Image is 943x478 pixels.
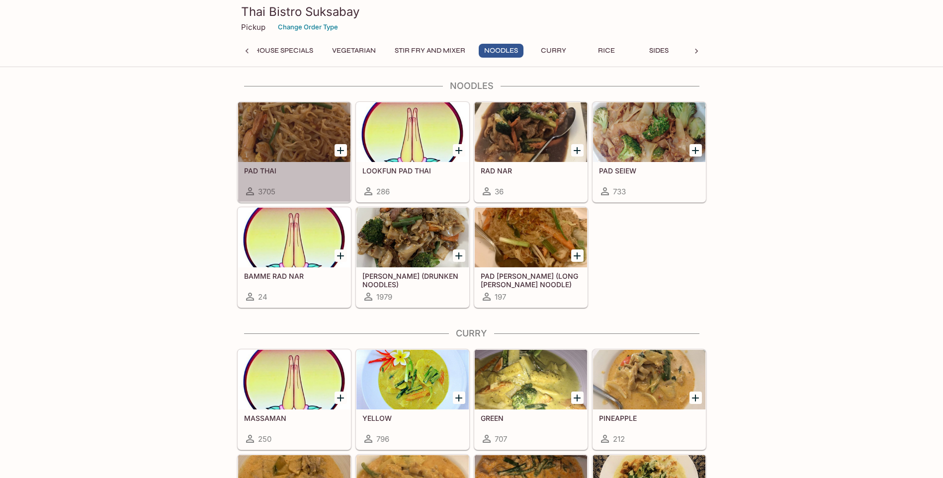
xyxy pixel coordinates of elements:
button: Change Order Type [273,19,343,35]
span: 707 [495,434,507,444]
h5: [PERSON_NAME] (DRUNKEN NOODLES) [362,272,463,288]
a: MASSAMAN250 [238,349,351,450]
span: 36 [495,187,504,196]
button: Add PINEAPPLE [689,392,702,404]
a: PAD [PERSON_NAME] (LONG [PERSON_NAME] NOODLE)197 [474,207,588,308]
span: 197 [495,292,506,302]
span: 796 [376,434,389,444]
div: YELLOW [356,350,469,409]
div: BAMME RAD NAR [238,208,350,267]
button: Add KEE MAO (DRUNKEN NOODLES) [453,249,465,262]
h5: PAD THAI [244,166,344,175]
a: BAMME RAD NAR24 [238,207,351,308]
h5: GREEN [481,414,581,422]
button: Stir Fry and Mixer [389,44,471,58]
span: 250 [258,434,271,444]
button: Add PAD SEIEW [689,144,702,157]
button: Add GREEN [571,392,584,404]
h4: Curry [237,328,706,339]
a: LOOKFUN PAD THAI286 [356,102,469,202]
span: 1979 [376,292,392,302]
h4: Noodles [237,80,706,91]
button: Add RAD NAR [571,144,584,157]
span: 733 [613,187,626,196]
div: PINEAPPLE [593,350,705,409]
button: Rice [584,44,629,58]
a: GREEN707 [474,349,588,450]
div: KEE MAO (DRUNKEN NOODLES) [356,208,469,267]
h5: LOOKFUN PAD THAI [362,166,463,175]
button: Noodles [479,44,523,58]
span: 3705 [258,187,275,196]
button: Add YELLOW [453,392,465,404]
h5: BAMME RAD NAR [244,272,344,280]
button: Add LOOKFUN PAD THAI [453,144,465,157]
a: YELLOW796 [356,349,469,450]
a: PINEAPPLE212 [593,349,706,450]
span: 24 [258,292,267,302]
a: RAD NAR36 [474,102,588,202]
h5: PAD SEIEW [599,166,699,175]
button: Add PAD THAI [335,144,347,157]
button: Add MASSAMAN [335,392,347,404]
h5: RAD NAR [481,166,581,175]
p: Pickup [241,22,265,32]
a: [PERSON_NAME] (DRUNKEN NOODLES)1979 [356,207,469,308]
div: MASSAMAN [238,350,350,409]
span: 212 [613,434,625,444]
h5: PINEAPPLE [599,414,699,422]
h5: YELLOW [362,414,463,422]
button: Add BAMME RAD NAR [335,249,347,262]
button: Curry [531,44,576,58]
div: GREEN [475,350,587,409]
button: Sides [637,44,682,58]
div: RAD NAR [475,102,587,162]
h5: MASSAMAN [244,414,344,422]
a: PAD SEIEW733 [593,102,706,202]
div: PAD SEIEW [593,102,705,162]
button: Add PAD WOON SEN (LONG RICE NOODLE) [571,249,584,262]
div: LOOKFUN PAD THAI [356,102,469,162]
button: Seafood & House Specials [208,44,319,58]
span: 286 [376,187,390,196]
h5: PAD [PERSON_NAME] (LONG [PERSON_NAME] NOODLE) [481,272,581,288]
div: PAD THAI [238,102,350,162]
button: Vegetarian [327,44,381,58]
h3: Thai Bistro Suksabay [241,4,702,19]
a: PAD THAI3705 [238,102,351,202]
div: PAD WOON SEN (LONG RICE NOODLE) [475,208,587,267]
